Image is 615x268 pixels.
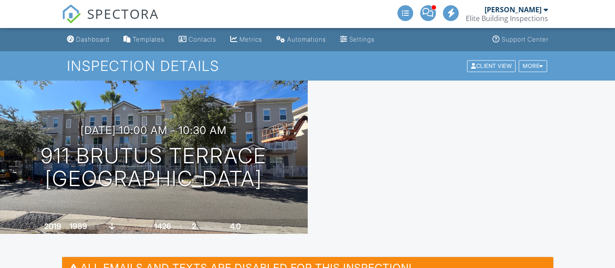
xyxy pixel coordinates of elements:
a: Dashboard [63,32,113,48]
h1: 911 Brutus Terrace [GEOGRAPHIC_DATA] [41,145,267,191]
div: 1989 [70,222,87,231]
span: Lot Size [134,224,153,230]
a: Settings [337,32,378,48]
img: The Best Home Inspection Software - Spectora [62,4,81,24]
div: More [519,60,547,72]
span: SPECTORA [87,4,159,23]
div: 1426 [154,222,171,231]
a: Templates [120,32,168,48]
a: Support Center [489,32,552,48]
h3: [DATE] 10:00 am - 10:30 am [81,124,227,136]
div: Automations [287,35,326,43]
div: Dashboard [76,35,109,43]
a: Contacts [175,32,220,48]
a: Client View [466,62,518,69]
div: Settings [349,35,375,43]
div: 2 [192,222,196,231]
span: sq. ft. [88,224,101,230]
span: bathrooms [242,224,267,230]
div: [PERSON_NAME] [485,5,541,14]
div: Templates [133,35,165,43]
div: Metrics [239,35,262,43]
div: Support Center [502,35,548,43]
a: SPECTORA [62,12,159,30]
a: Metrics [227,32,266,48]
div: Elite Building Inspections [466,14,548,23]
div: Client View [467,60,516,72]
a: Automations (Advanced) [273,32,330,48]
span: bedrooms [197,224,221,230]
span: sq.ft. [172,224,183,230]
div: 4.0 [230,222,241,231]
span: Slab [116,224,126,230]
div: 2019 [44,222,61,231]
div: Contacts [189,35,216,43]
span: Built [33,224,43,230]
h1: Inspection Details [67,58,548,74]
